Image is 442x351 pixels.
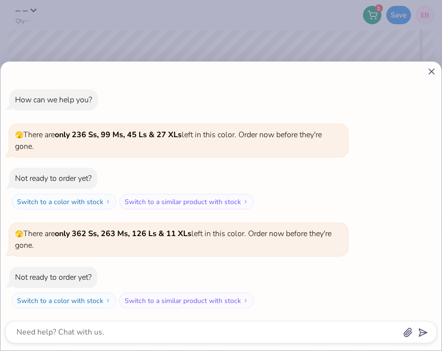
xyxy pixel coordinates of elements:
span: 🫣 [15,130,23,140]
button: Switch to a color with stock [12,293,116,308]
span: There are left in this color. Order now before they're gone. [15,129,322,152]
button: Switch to a similar product with stock [119,194,254,209]
div: How can we help you? [15,95,92,105]
div: Not ready to order yet? [15,173,92,184]
img: Switch to a color with stock [105,298,111,303]
span: 🫣 [15,229,23,239]
strong: only 236 Ss, 99 Ms, 45 Ls & 27 XLs [55,129,182,140]
img: Switch to a similar product with stock [243,298,249,303]
div: Not ready to order yet? [15,272,92,283]
span: There are left in this color. Order now before they're gone. [15,228,331,251]
button: Switch to a color with stock [12,194,116,209]
img: Switch to a color with stock [105,199,111,205]
strong: only 362 Ss, 263 Ms, 126 Ls & 11 XLs [55,228,191,239]
button: Switch to a similar product with stock [119,293,254,308]
img: Switch to a similar product with stock [243,199,249,205]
